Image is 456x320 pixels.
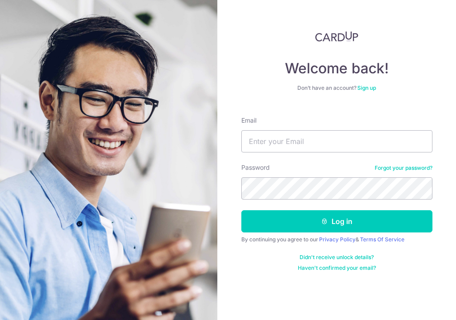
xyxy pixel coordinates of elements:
[300,254,374,261] a: Didn't receive unlock details?
[241,84,432,92] div: Don’t have an account?
[375,164,432,172] a: Forgot your password?
[241,163,270,172] label: Password
[319,236,356,243] a: Privacy Policy
[298,264,376,272] a: Haven't confirmed your email?
[315,31,359,42] img: CardUp Logo
[360,236,404,243] a: Terms Of Service
[357,84,376,91] a: Sign up
[241,210,432,232] button: Log in
[241,60,432,77] h4: Welcome back!
[241,130,432,152] input: Enter your Email
[241,236,432,243] div: By continuing you agree to our &
[241,116,256,125] label: Email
